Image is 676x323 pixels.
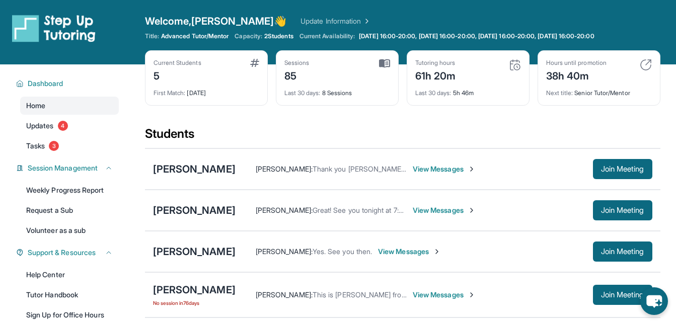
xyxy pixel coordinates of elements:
span: Updates [26,121,54,131]
a: Updates4 [20,117,119,135]
img: logo [12,14,96,42]
div: [PERSON_NAME] [153,203,236,217]
span: Capacity: [235,32,262,40]
span: [PERSON_NAME] : [256,206,313,214]
img: Chevron-Right [433,248,441,256]
span: Last 30 days : [415,89,452,97]
img: card [250,59,259,67]
span: Join Meeting [601,249,644,255]
span: No session in 76 days [153,299,236,307]
button: chat-button [640,287,668,315]
div: [PERSON_NAME] [153,283,236,297]
a: Tutor Handbook [20,286,119,304]
div: Students [145,126,660,148]
div: Current Students [154,59,201,67]
a: Home [20,97,119,115]
button: Join Meeting [593,285,652,305]
span: Last 30 days : [284,89,321,97]
div: 5h 46m [415,83,521,97]
span: 4 [58,121,68,131]
span: Current Availability: [299,32,355,40]
span: Support & Resources [28,248,96,258]
span: Tasks [26,141,45,151]
img: Chevron-Right [468,206,476,214]
span: View Messages [413,205,476,215]
div: [PERSON_NAME] [153,245,236,259]
div: [DATE] [154,83,259,97]
span: Join Meeting [601,292,644,298]
span: View Messages [378,247,441,257]
span: 3 [49,141,59,151]
a: Weekly Progress Report [20,181,119,199]
div: Sessions [284,59,310,67]
button: Join Meeting [593,159,652,179]
span: Welcome, [PERSON_NAME] 👋 [145,14,287,28]
span: Advanced Tutor/Mentor [161,32,229,40]
div: Senior Tutor/Mentor [546,83,652,97]
button: Session Management [24,163,113,173]
a: Request a Sub [20,201,119,219]
img: Chevron Right [361,16,371,26]
div: 85 [284,67,310,83]
span: Yes. See you then. [313,247,372,256]
span: Join Meeting [601,166,644,172]
button: Join Meeting [593,200,652,220]
span: [PERSON_NAME] : [256,165,313,173]
a: Help Center [20,266,119,284]
img: card [640,59,652,71]
span: Thank you [PERSON_NAME], it was nice meeting you also. See you [DATE] at 7:30 [313,165,574,173]
button: Join Meeting [593,241,652,262]
img: card [379,59,390,68]
span: [PERSON_NAME] : [256,290,313,299]
span: [DATE] 16:00-20:00, [DATE] 16:00-20:00, [DATE] 16:00-20:00, [DATE] 16:00-20:00 [359,32,594,40]
span: Session Management [28,163,98,173]
div: 8 Sessions [284,83,390,97]
span: 2 Students [264,32,293,40]
span: Dashboard [28,78,63,89]
div: 38h 40m [546,67,607,83]
div: Tutoring hours [415,59,456,67]
a: [DATE] 16:00-20:00, [DATE] 16:00-20:00, [DATE] 16:00-20:00, [DATE] 16:00-20:00 [357,32,596,40]
span: Join Meeting [601,207,644,213]
span: Title: [145,32,159,40]
span: First Match : [154,89,186,97]
div: 5 [154,67,201,83]
a: Tasks3 [20,137,119,155]
img: Chevron-Right [468,291,476,299]
span: View Messages [413,290,476,300]
span: Great! See you tonight at 7:00. Thanks! [313,206,436,214]
img: card [509,59,521,71]
span: Next title : [546,89,573,97]
div: [PERSON_NAME] [153,162,236,176]
button: Support & Resources [24,248,113,258]
div: 61h 20m [415,67,456,83]
span: Home [26,101,45,111]
span: [PERSON_NAME] : [256,247,313,256]
a: Volunteer as a sub [20,221,119,239]
div: Hours until promotion [546,59,607,67]
button: Dashboard [24,78,113,89]
span: View Messages [413,164,476,174]
img: Chevron-Right [468,165,476,173]
a: Update Information [301,16,371,26]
